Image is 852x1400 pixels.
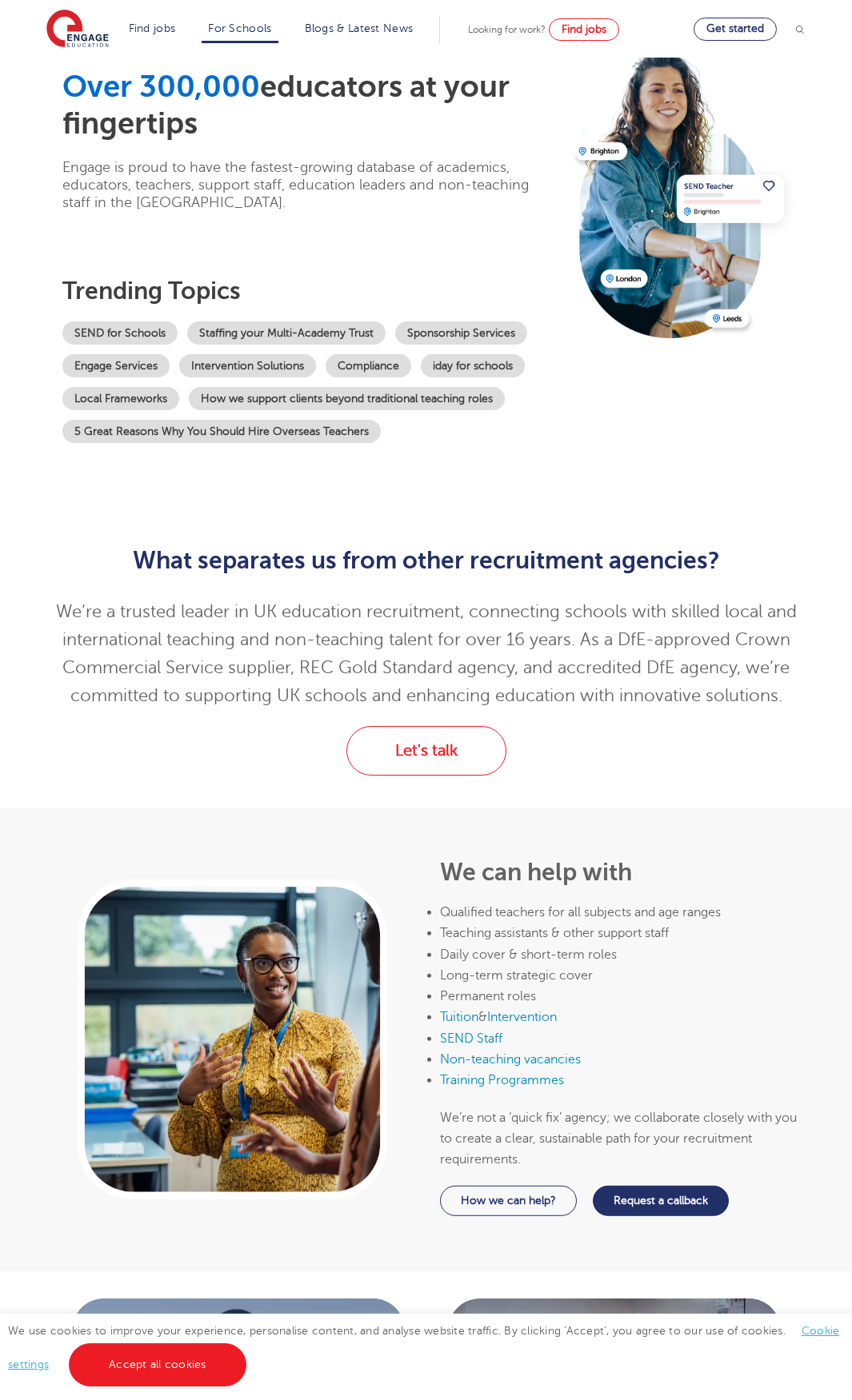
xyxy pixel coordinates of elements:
a: SEND for Schools [62,321,178,345]
a: Intervention [487,1010,557,1024]
a: Find jobs [549,18,619,41]
a: Blogs & Latest News [305,22,414,34]
li: Long-term strategic cover [440,965,801,986]
a: Get started [694,18,777,41]
a: Tuition [440,1010,478,1024]
p: We’re not a ‘quick fix’ agency; we collaborate closely with you to create a clear, sustainable pa... [440,1107,801,1170]
a: 5 Great Reasons Why You Should Hire Overseas Teachers [62,420,381,443]
a: Engage Services [62,354,170,377]
span: We use cookies to improve your experience, personalise content, and analyse website traffic. By c... [8,1325,839,1370]
span: Looking for work? [468,24,546,35]
a: Staffing your Multi-Academy Trust [187,321,386,345]
a: Local Frameworks [62,387,179,410]
h1: educators at your fingertips [62,69,562,142]
span: Over 300,000 [62,70,260,104]
a: For Schools [208,22,271,34]
a: Training Programmes [440,1073,564,1087]
h3: Trending topics [62,277,562,305]
p: Engage is proud to have the fastest-growing database of academics, educators, teachers, support s... [62,158,554,211]
li: Qualified teachers for all subjects and age ranges [440,902,801,923]
li: Teaching assistants & other support staff [440,923,801,943]
li: & [440,1007,801,1027]
a: iday for schools [421,354,525,377]
span: Find jobs [562,23,606,35]
a: SEND Staff [440,1031,502,1046]
a: Accept all cookies [69,1343,246,1386]
a: Find jobs [129,22,176,34]
a: How we can help? [440,1186,577,1216]
img: Engage Education [46,10,109,50]
h2: What separates us from other recruitment agencies? [50,547,802,574]
a: How we support clients beyond traditional teaching roles [189,387,505,410]
a: Intervention Solutions [179,354,316,377]
a: Compliance [326,354,411,377]
h2: We can help with [440,859,801,886]
li: Daily cover & short-term roles [440,943,801,964]
a: Non-teaching vacancies [440,1052,581,1067]
a: Let's talk [346,726,506,776]
a: Request a callback [593,1186,729,1216]
a: Sponsorship Services [395,321,527,345]
li: Permanent roles [440,986,801,1007]
p: We’re a trusted leader in UK education recruitment, connecting schools with skilled local and int... [50,598,802,710]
